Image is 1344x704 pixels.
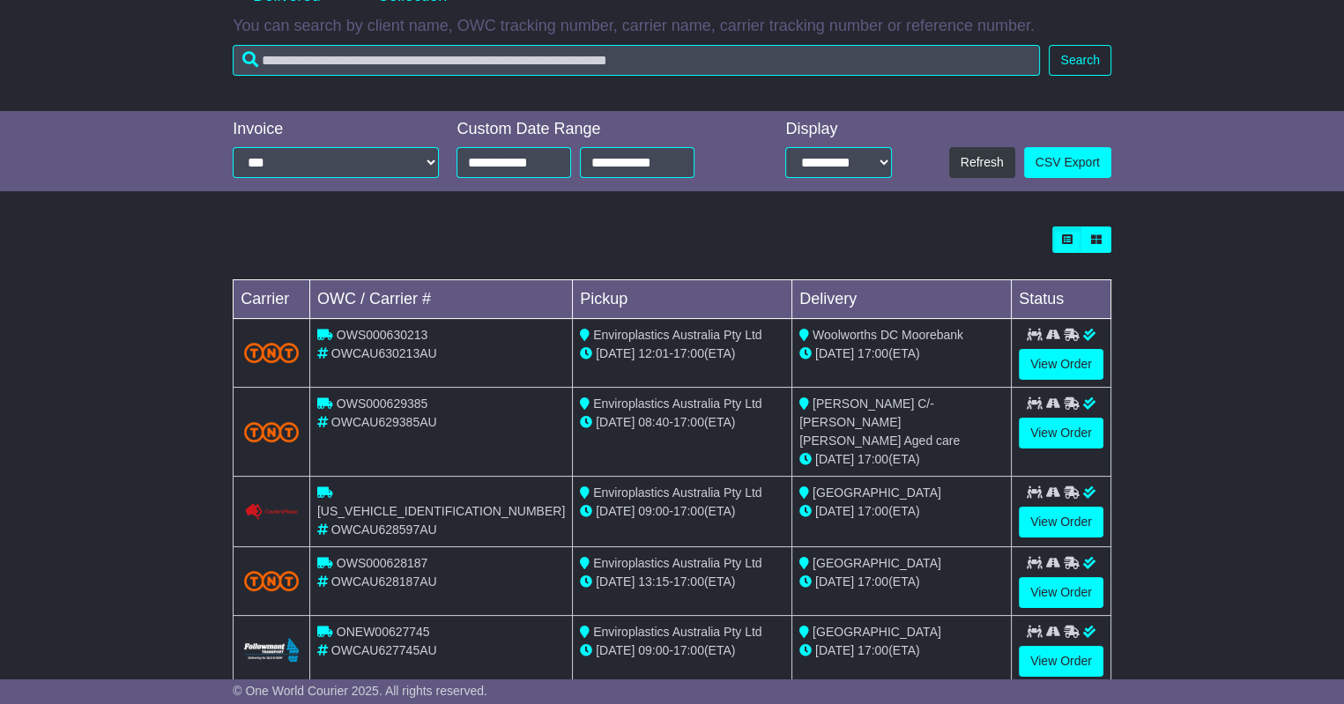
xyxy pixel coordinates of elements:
[596,574,635,589] span: [DATE]
[799,502,1004,521] div: (ETA)
[580,573,784,591] div: - (ETA)
[573,280,792,319] td: Pickup
[799,450,1004,469] div: (ETA)
[1019,577,1103,608] a: View Order
[799,345,1004,363] div: (ETA)
[949,147,1015,178] button: Refresh
[673,346,704,360] span: 17:00
[233,17,1111,36] p: You can search by client name, OWC tracking number, carrier name, carrier tracking number or refe...
[331,574,437,589] span: OWCAU628187AU
[580,641,784,660] div: - (ETA)
[593,328,761,342] span: Enviroplastics Australia Pty Ltd
[337,625,430,639] span: ONEW00627745
[1024,147,1111,178] a: CSV Export
[331,346,437,360] span: OWCAU630213AU
[331,415,437,429] span: OWCAU629385AU
[457,120,738,139] div: Custom Date Range
[580,502,784,521] div: - (ETA)
[309,280,572,319] td: OWC / Carrier #
[1019,418,1103,448] a: View Order
[1019,507,1103,537] a: View Order
[593,625,761,639] span: Enviroplastics Australia Pty Ltd
[1012,280,1111,319] td: Status
[337,396,428,411] span: OWS000629385
[244,571,300,591] img: TNT_Domestic.png
[244,638,300,663] img: Followmont_Transport.png
[815,574,854,589] span: [DATE]
[593,556,761,570] span: Enviroplastics Australia Pty Ltd
[233,684,487,698] span: © One World Courier 2025. All rights reserved.
[638,415,669,429] span: 08:40
[596,346,635,360] span: [DATE]
[337,556,428,570] span: OWS000628187
[331,522,437,537] span: OWCAU628597AU
[1049,45,1110,76] button: Search
[815,504,854,518] span: [DATE]
[858,643,888,657] span: 17:00
[244,343,300,363] img: TNT_Domestic.png
[792,280,1012,319] td: Delivery
[596,415,635,429] span: [DATE]
[673,415,704,429] span: 17:00
[799,396,960,448] span: [PERSON_NAME] C/- [PERSON_NAME] [PERSON_NAME] Aged care
[799,641,1004,660] div: (ETA)
[858,452,888,466] span: 17:00
[580,413,784,432] div: - (ETA)
[785,120,892,139] div: Display
[1019,646,1103,677] a: View Order
[331,643,437,657] span: OWCAU627745AU
[815,643,854,657] span: [DATE]
[593,485,761,500] span: Enviroplastics Australia Pty Ltd
[813,556,941,570] span: [GEOGRAPHIC_DATA]
[317,504,565,518] span: [US_VEHICLE_IDENTIFICATION_NUMBER]
[799,573,1004,591] div: (ETA)
[813,485,941,500] span: [GEOGRAPHIC_DATA]
[233,120,439,139] div: Invoice
[638,504,669,518] span: 09:00
[858,504,888,518] span: 17:00
[638,574,669,589] span: 13:15
[596,643,635,657] span: [DATE]
[815,346,854,360] span: [DATE]
[673,574,704,589] span: 17:00
[244,503,300,521] img: Couriers_Please.png
[638,643,669,657] span: 09:00
[673,504,704,518] span: 17:00
[638,346,669,360] span: 12:01
[673,643,704,657] span: 17:00
[813,625,941,639] span: [GEOGRAPHIC_DATA]
[244,422,300,442] img: TNT_Domestic.png
[580,345,784,363] div: - (ETA)
[596,504,635,518] span: [DATE]
[815,452,854,466] span: [DATE]
[813,328,963,342] span: Woolworths DC Moorebank
[234,280,310,319] td: Carrier
[593,396,761,411] span: Enviroplastics Australia Pty Ltd
[858,346,888,360] span: 17:00
[858,574,888,589] span: 17:00
[1019,349,1103,380] a: View Order
[337,328,428,342] span: OWS000630213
